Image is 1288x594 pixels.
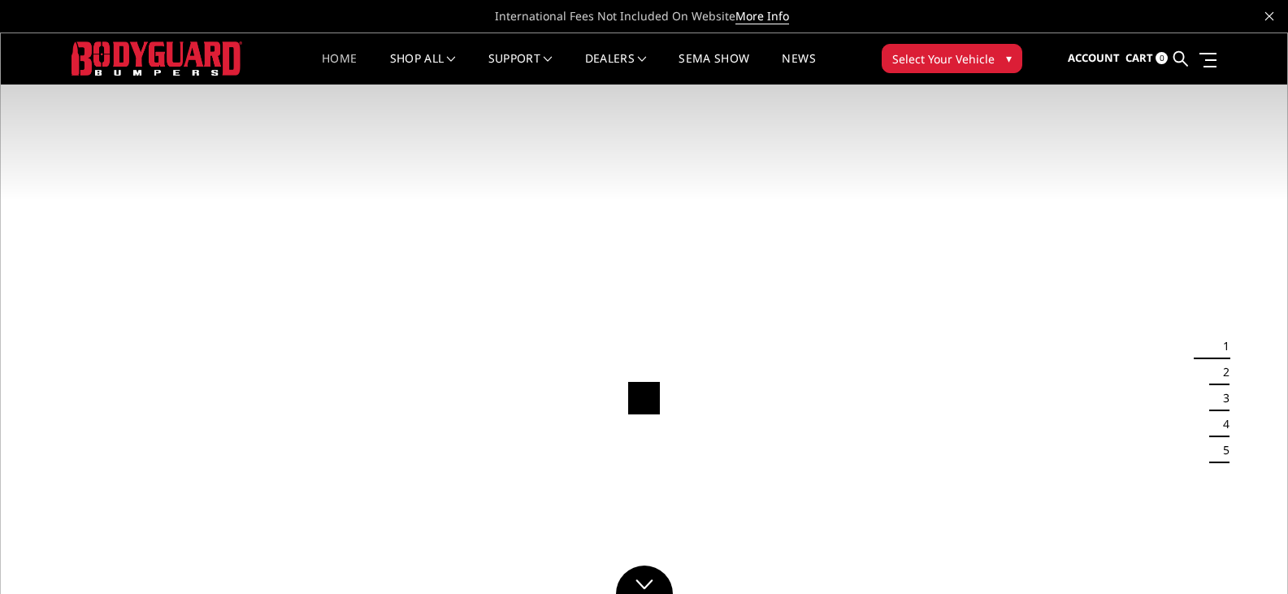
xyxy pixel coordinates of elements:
[735,8,789,24] a: More Info
[1213,359,1229,385] button: 2 of 5
[488,53,553,85] a: Support
[1125,50,1153,65] span: Cart
[1213,437,1229,463] button: 5 of 5
[1213,385,1229,411] button: 3 of 5
[1156,52,1168,64] span: 0
[616,566,673,594] a: Click to Down
[892,50,995,67] span: Select Your Vehicle
[390,53,456,85] a: shop all
[322,53,357,85] a: Home
[1213,333,1229,359] button: 1 of 5
[1068,50,1120,65] span: Account
[1006,50,1012,67] span: ▾
[1125,37,1168,80] a: Cart 0
[679,53,749,85] a: SEMA Show
[72,41,242,75] img: BODYGUARD BUMPERS
[1068,37,1120,80] a: Account
[1213,411,1229,437] button: 4 of 5
[882,44,1022,73] button: Select Your Vehicle
[585,53,647,85] a: Dealers
[782,53,815,85] a: News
